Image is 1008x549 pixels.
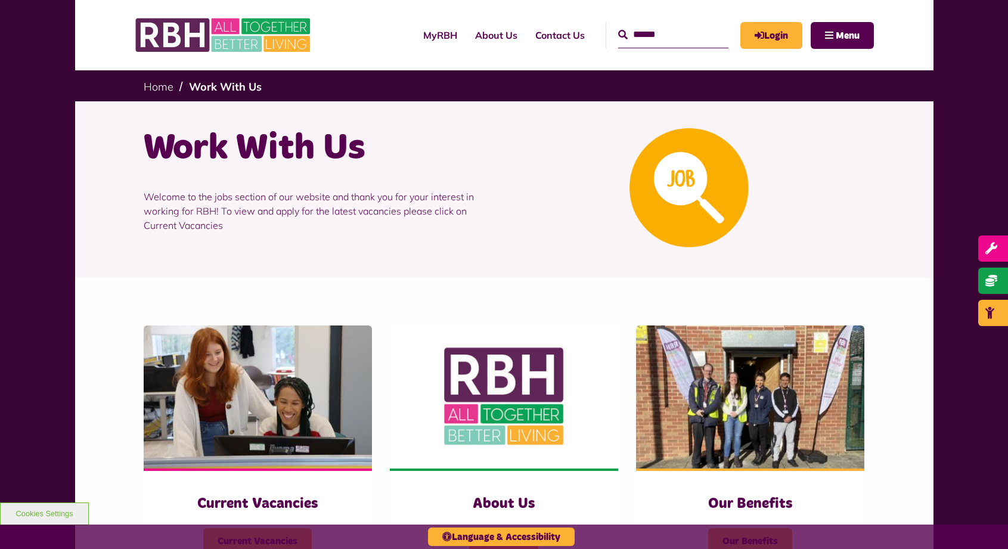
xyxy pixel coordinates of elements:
[414,19,466,51] a: MyRBH
[428,528,575,546] button: Language & Accessibility
[466,19,526,51] a: About Us
[144,80,173,94] a: Home
[144,172,495,250] p: Welcome to the jobs section of our website and thank you for your interest in working for RBH! To...
[168,495,348,513] h3: Current Vacancies
[144,325,372,469] img: IMG 1470
[144,125,495,172] h1: Work With Us
[135,12,314,58] img: RBH
[189,80,262,94] a: Work With Us
[660,495,840,513] h3: Our Benefits
[390,325,618,469] img: RBH Logo Social Media 480X360 (1)
[629,128,749,247] img: Looking For A Job
[811,22,874,49] button: Navigation
[954,495,1008,549] iframe: Netcall Web Assistant for live chat
[414,495,594,513] h3: About Us
[526,19,594,51] a: Contact Us
[740,22,802,49] a: MyRBH
[836,31,860,41] span: Menu
[636,325,864,469] img: Dropinfreehold2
